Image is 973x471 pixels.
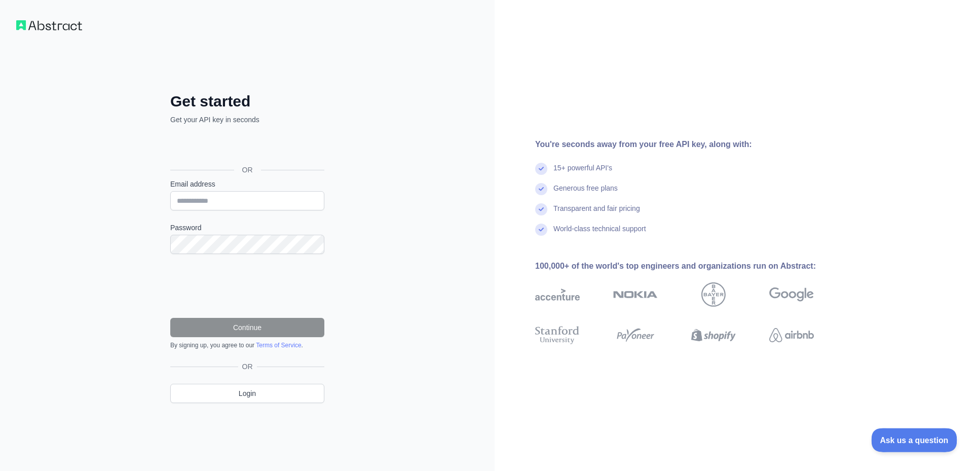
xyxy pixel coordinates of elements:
[535,224,547,236] img: check mark
[553,224,646,244] div: World-class technical support
[535,183,547,195] img: check mark
[553,163,612,183] div: 15+ powerful API's
[553,183,618,203] div: Generous free plans
[165,136,327,158] iframe: Sign in with Google Button
[535,282,580,307] img: accenture
[535,324,580,346] img: stanford university
[535,203,547,215] img: check mark
[16,20,82,30] img: Workflow
[535,163,547,175] img: check mark
[701,282,726,307] img: bayer
[613,282,658,307] img: nokia
[256,342,301,349] a: Terms of Service
[170,179,324,189] label: Email address
[170,92,324,111] h2: Get started
[769,282,814,307] img: google
[234,165,261,175] span: OR
[535,138,846,151] div: You're seconds away from your free API key, along with:
[170,266,324,306] iframe: reCAPTCHA
[170,115,324,125] p: Get your API key in seconds
[238,361,257,372] span: OR
[170,384,324,403] a: Login
[170,318,324,337] button: Continue
[535,260,846,272] div: 100,000+ of the world's top engineers and organizations run on Abstract:
[691,324,736,346] img: shopify
[613,324,658,346] img: payoneer
[769,324,814,346] img: airbnb
[170,223,324,233] label: Password
[553,203,640,224] div: Transparent and fair pricing
[170,341,324,349] div: By signing up, you agree to our .
[872,428,958,452] iframe: Toggle Customer Support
